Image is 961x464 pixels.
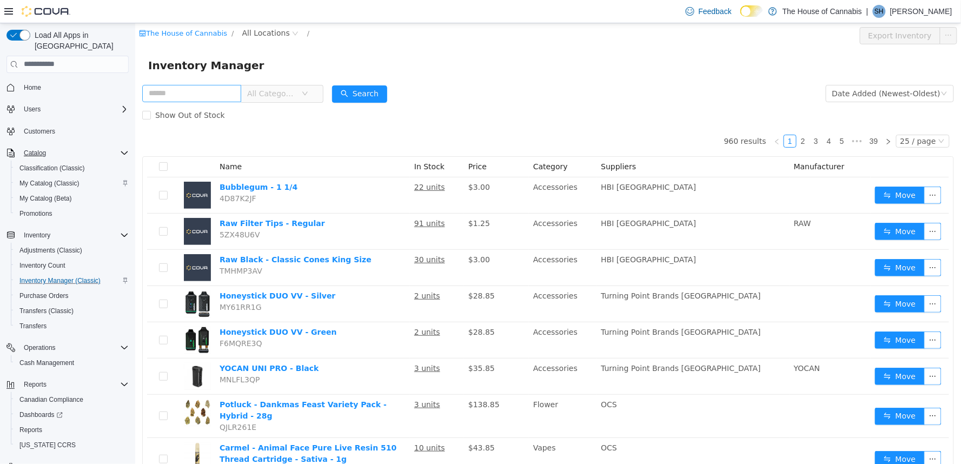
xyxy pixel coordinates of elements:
button: Inventory Count [11,258,133,273]
button: Transfers [11,319,133,334]
button: Home [2,79,133,95]
li: 5 [700,111,713,124]
button: icon: ellipsis [789,200,806,217]
span: My Catalog (Classic) [15,177,129,190]
button: Inventory Manager (Classic) [11,273,133,288]
button: icon: swapMove [740,163,790,181]
a: Customers [19,125,59,138]
a: Raw Filter Tips - Regular [84,196,190,204]
button: Export Inventory [725,4,805,21]
u: 22 units [279,160,310,168]
span: $43.85 [333,420,360,429]
a: 3 [675,112,687,124]
button: icon: ellipsis [789,344,806,362]
span: Purchase Orders [19,291,69,300]
span: HBI [GEOGRAPHIC_DATA] [466,160,561,168]
span: Reports [19,378,129,391]
img: Raw Black - Classic Cones King Size placeholder [49,231,76,258]
span: Show Out of Stock [16,88,94,96]
span: Inventory Manager (Classic) [19,276,101,285]
button: Adjustments (Classic) [11,243,133,258]
a: Honeystick DUO VV - Silver [84,268,200,277]
img: Carmel - Animal Face Pure Live Resin 510 Thread Cartridge - Sativa - 1g hero shot [49,419,76,446]
span: SH [875,5,884,18]
span: Adjustments (Classic) [19,246,82,255]
li: 960 results [589,111,631,124]
button: icon: swapMove [740,385,790,402]
span: OCS [466,420,482,429]
button: icon: swapMove [740,272,790,289]
a: Inventory Manager (Classic) [15,274,105,287]
li: 39 [731,111,747,124]
button: icon: ellipsis [805,4,822,21]
button: icon: swapMove [740,428,790,445]
span: Transfers [15,320,129,333]
span: Classification (Classic) [19,164,85,173]
span: Inventory [24,231,50,240]
i: icon: right [750,115,757,122]
button: Canadian Compliance [11,392,133,407]
a: Carmel - Animal Face Pure Live Resin 510 Thread Cartridge - Sativa - 1g [84,420,261,440]
i: icon: left [639,115,645,122]
span: My Catalog (Beta) [19,194,72,203]
button: My Catalog (Beta) [11,191,133,206]
button: icon: swapMove [740,308,790,326]
img: Cova [22,6,70,17]
span: Turning Point Brands [GEOGRAPHIC_DATA] [466,304,626,313]
button: Inventory [19,229,55,242]
span: Users [24,105,41,114]
a: 1 [649,112,661,124]
li: Next 5 Pages [713,111,731,124]
button: Cash Management [11,355,133,370]
span: Transfers (Classic) [15,304,129,317]
span: YOCAN [659,341,685,349]
td: Accessories [394,335,461,372]
li: 4 [687,111,700,124]
li: 3 [674,111,687,124]
span: Washington CCRS [15,439,129,452]
img: YOCAN UNI PRO - Black hero shot [49,340,76,367]
button: Transfers (Classic) [11,303,133,319]
td: Accessories [394,227,461,263]
span: Reports [24,380,47,389]
span: 4D87K2JF [84,171,121,180]
a: Inventory Count [15,259,70,272]
span: Reports [15,423,129,436]
span: F6MQRE3Q [84,316,127,324]
a: Classification (Classic) [15,162,89,175]
td: Accessories [394,154,461,190]
span: Name [84,139,107,148]
button: Reports [19,378,51,391]
a: Dashboards [11,407,133,422]
a: YOCAN UNI PRO - Black [84,341,183,349]
span: [US_STATE] CCRS [19,441,76,449]
span: In Stock [279,139,309,148]
span: HBI [GEOGRAPHIC_DATA] [466,196,561,204]
td: Flower [394,372,461,415]
button: Operations [19,341,60,354]
span: 5ZX48U6V [84,207,125,216]
li: Previous Page [635,111,648,124]
a: Feedback [681,1,736,22]
span: QJLR261E [84,400,121,408]
a: Raw Black - Classic Cones King Size [84,232,236,241]
span: Feedback [699,6,732,17]
button: icon: ellipsis [789,428,806,445]
span: Adjustments (Classic) [15,244,129,257]
u: 91 units [279,196,310,204]
a: Reports [15,423,47,436]
span: Manufacturer [659,139,710,148]
button: Promotions [11,206,133,221]
span: TMHMP3AV [84,243,127,252]
u: 3 units [279,377,305,386]
a: 5 [701,112,713,124]
li: Next Page [747,111,760,124]
span: Home [19,81,129,94]
div: Date Added (Newest-Oldest) [697,62,805,78]
li: 1 [648,111,661,124]
span: Cash Management [15,356,129,369]
span: Canadian Compliance [19,395,83,404]
span: Inventory Manager (Classic) [15,274,129,287]
a: 39 [731,112,746,124]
